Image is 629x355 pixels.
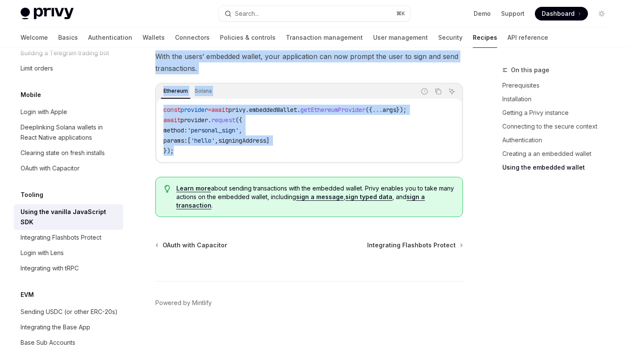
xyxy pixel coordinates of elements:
a: Wallets [142,27,165,48]
a: Sending USDC (or other ERC-20s) [14,304,123,320]
span: provider [181,116,208,124]
a: Installation [502,92,615,106]
span: Integrating Flashbots Protect [367,241,456,249]
a: Support [501,9,525,18]
button: Toggle dark mode [595,7,608,21]
div: Search... [235,9,259,19]
a: Learn more [176,185,211,192]
a: Basics [58,27,78,48]
a: OAuth with Capacitor [156,241,227,249]
a: Recipes [473,27,497,48]
span: privy [228,106,246,114]
span: const [163,106,181,114]
a: Login with Lens [14,245,123,261]
a: API reference [507,27,548,48]
a: Security [438,27,463,48]
span: ... [372,106,383,114]
a: Welcome [21,27,48,48]
span: await [211,106,228,114]
div: Using the vanilla JavaScript SDK [21,207,118,227]
a: Connectors [175,27,210,48]
span: = [208,106,211,114]
a: sign a message [296,193,344,201]
span: getEthereumProvider [300,106,365,114]
a: Policies & controls [220,27,276,48]
a: Base Sub Accounts [14,335,123,350]
span: signingAddress [218,137,266,144]
a: OAuth with Capacitor [14,161,123,176]
a: Clearing state on fresh installs [14,145,123,161]
a: Using the vanilla JavaScript SDK [14,204,123,230]
a: Integrating with tRPC [14,261,123,276]
a: Creating a an embedded wallet [502,147,615,161]
button: Report incorrect code [419,86,430,97]
a: Authentication [502,133,615,147]
div: Limit orders [21,63,53,73]
span: . [208,116,211,124]
span: ⌘ K [396,10,405,17]
button: Open search [219,6,410,21]
div: Deeplinking Solana wallets in React Native applications [21,122,118,143]
span: params: [163,137,187,144]
a: Powered by Mintlify [155,299,212,307]
div: Ethereum [161,86,190,96]
h5: Tooling [21,190,43,200]
a: Connecting to the secure context [502,120,615,133]
a: Login with Apple [14,104,123,120]
span: OAuth with Capacitor [163,241,227,249]
a: User management [373,27,428,48]
div: Solana [192,86,214,96]
a: Demo [474,9,491,18]
div: Base Sub Accounts [21,337,75,348]
a: Prerequisites [502,79,615,92]
span: request [211,116,235,124]
span: }); [163,147,174,155]
span: , [239,126,242,134]
span: On this page [511,65,549,75]
span: method: [163,126,187,134]
a: Getting a Privy instance [502,106,615,120]
span: 'hello' [191,137,215,144]
span: Dashboard [542,9,575,18]
span: ({ [365,106,372,114]
a: Limit orders [14,61,123,76]
a: sign typed data [345,193,392,201]
div: Sending USDC (or other ERC-20s) [21,307,118,317]
button: Ask AI [446,86,457,97]
span: [ [187,137,191,144]
img: light logo [21,8,74,20]
span: . [297,106,300,114]
a: Dashboard [535,7,588,21]
span: , [215,137,218,144]
span: 'personal_sign' [187,126,239,134]
a: Integrating Flashbots Protect [14,230,123,245]
div: Login with Apple [21,107,67,117]
button: Copy the contents from the code block [433,86,444,97]
span: }); [396,106,406,114]
div: OAuth with Capacitor [21,163,80,173]
a: Using the embedded wallet [502,161,615,174]
a: Integrating Flashbots Protect [367,241,462,249]
span: embeddedWallet [249,106,297,114]
div: Integrating Flashbots Protect [21,232,101,243]
span: await [163,116,181,124]
span: . [246,106,249,114]
a: Transaction management [286,27,363,48]
span: With the users’ embedded wallet, your application can now prompt the user to sign and send transa... [155,50,463,74]
a: Integrating the Base App [14,320,123,335]
div: Login with Lens [21,248,64,258]
div: Integrating the Base App [21,322,90,332]
a: Deeplinking Solana wallets in React Native applications [14,120,123,145]
div: Integrating with tRPC [21,263,79,273]
span: about sending transactions with the embedded wallet. Privy enables you to take many actions on th... [176,184,454,210]
a: Authentication [88,27,132,48]
span: ] [266,137,270,144]
span: args [383,106,396,114]
h5: Mobile [21,90,41,100]
span: ({ [235,116,242,124]
span: provider [181,106,208,114]
h5: EVM [21,290,34,300]
svg: Tip [164,185,170,193]
div: Clearing state on fresh installs [21,148,105,158]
